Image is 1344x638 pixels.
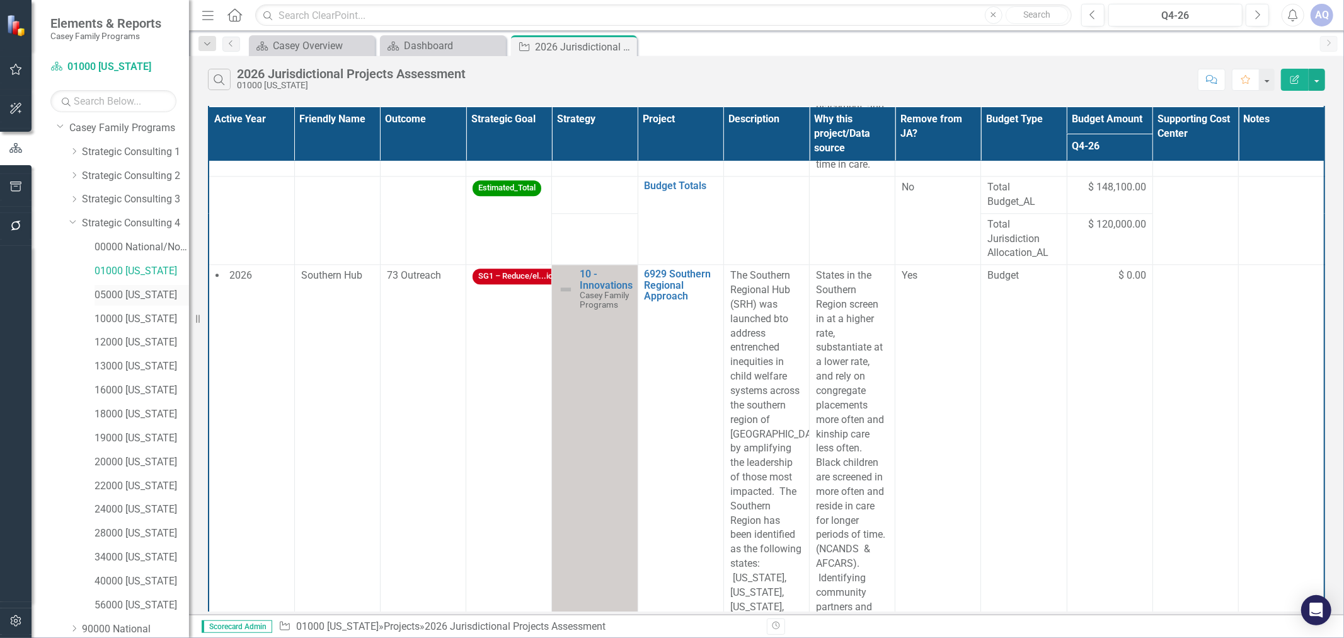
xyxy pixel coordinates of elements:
td: Double-Click to Edit [380,177,466,265]
a: 01000 [US_STATE] [296,620,379,632]
button: Search [1006,6,1069,24]
span: $ 148,100.00 [1088,180,1146,195]
a: 22000 [US_STATE] [95,479,189,494]
a: 00000 National/No Jurisdiction (SC4) [95,240,189,255]
td: Double-Click to Edit [466,177,552,265]
a: 01000 [US_STATE] [95,264,189,279]
input: Search ClearPoint... [255,4,1072,26]
span: Elements & Reports [50,16,161,31]
a: Strategic Consulting 4 [82,216,189,231]
span: Casey Family Programs [580,290,629,310]
div: 2026 Jurisdictional Projects Assessment [237,67,466,81]
a: 12000 [US_STATE] [95,335,189,350]
a: 10 - Innovations [580,269,633,291]
a: 20000 [US_STATE] [95,455,189,470]
div: 2026 Jurisdictional Projects Assessment [535,39,634,55]
a: Strategic Consulting 1 [82,145,189,159]
div: Q4-26 [1113,8,1238,23]
a: Casey Family Programs [69,121,189,136]
a: Projects [384,620,420,632]
span: Scorecard Admin [202,620,272,633]
a: 56000 [US_STATE] [95,598,189,613]
a: 24000 [US_STATE] [95,502,189,517]
span: Estimated_Total [473,180,541,196]
span: 73 Outreach [387,269,441,281]
a: 19000 [US_STATE] [95,431,189,446]
span: $ 120,000.00 [1088,217,1146,232]
td: Double-Click to Edit Right Click for Context Menu [638,177,723,265]
a: 28000 [US_STATE] [95,526,189,541]
a: 01000 [US_STATE] [50,60,176,74]
td: Double-Click to Edit [1152,177,1238,265]
span: $ 0.00 [1118,269,1146,283]
a: 10000 [US_STATE] [95,312,189,327]
span: Budget [987,269,1060,283]
td: Double-Click to Edit [810,177,895,265]
div: 01000 [US_STATE] [237,81,466,90]
a: Strategic Consulting 3 [82,192,189,207]
a: 16000 [US_STATE] [95,383,189,398]
div: 2026 Jurisdictional Projects Assessment [425,620,606,632]
a: 40000 [US_STATE] [95,574,189,589]
span: Yes [902,269,917,281]
img: ClearPoint Strategy [6,14,28,37]
span: Total Jurisdiction Allocation_AL [987,217,1060,261]
td: Double-Click to Edit [895,177,981,265]
td: Double-Click to Edit [1239,177,1324,265]
img: Not Defined [558,282,573,297]
div: Open Intercom Messenger [1301,595,1331,625]
div: Dashboard [404,38,503,54]
td: Double-Click to Edit [723,177,809,265]
a: Strategic Consulting 2 [82,169,189,183]
div: » » [279,620,757,634]
span: 2026 [229,269,252,281]
a: 90000 National [82,622,189,637]
td: Double-Click to Edit [294,177,380,265]
input: Search Below... [50,90,176,112]
span: SG1 – Reduce/el...ion [473,269,563,284]
span: No [902,181,914,193]
a: 6929 Southern Regional Approach [645,269,717,302]
small: Casey Family Programs [50,31,161,41]
div: Casey Overview [273,38,372,54]
a: Budget Totals [645,180,717,192]
a: Dashboard [383,38,503,54]
a: 05000 [US_STATE] [95,288,189,303]
span: Total Budget_AL [987,180,1060,209]
a: 18000 [US_STATE] [95,407,189,422]
a: 34000 [US_STATE] [95,550,189,565]
a: Casey Overview [252,38,372,54]
td: Double-Click to Edit [209,177,294,265]
button: AQ [1311,4,1333,26]
span: Southern Hub [301,269,362,281]
span: Search [1023,9,1050,20]
a: 13000 [US_STATE] [95,359,189,374]
button: Q4-26 [1108,4,1243,26]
